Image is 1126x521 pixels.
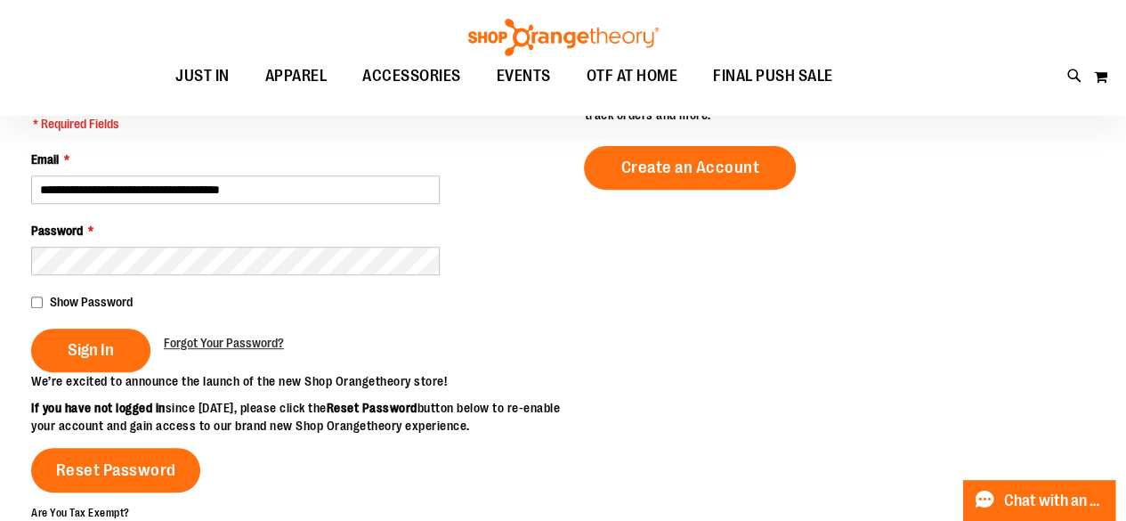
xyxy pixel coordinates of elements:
[620,158,759,177] span: Create an Account
[50,295,133,309] span: Show Password
[479,56,569,97] a: EVENTS
[158,56,247,97] a: JUST IN
[68,340,114,360] span: Sign In
[344,56,479,97] a: ACCESSORIES
[587,56,678,96] span: OTF AT HOME
[31,329,150,372] button: Sign In
[497,56,551,96] span: EVENTS
[31,448,200,493] a: Reset Password
[247,56,345,97] a: APPAREL
[569,56,696,97] a: OTF AT HOME
[327,401,417,415] strong: Reset Password
[265,56,328,96] span: APPAREL
[31,399,563,435] p: since [DATE], please click the button below to re-enable your account and gain access to our bran...
[713,56,833,96] span: FINAL PUSH SALE
[31,401,166,415] strong: If you have not logged in
[466,19,661,56] img: Shop Orangetheory
[56,460,176,480] span: Reset Password
[1004,493,1105,509] span: Chat with an Expert
[164,334,284,352] a: Forgot Your Password?
[175,56,230,96] span: JUST IN
[963,480,1116,521] button: Chat with an Expert
[695,56,851,97] a: FINAL PUSH SALE
[584,146,796,190] a: Create an Account
[31,224,83,238] span: Password
[31,372,563,390] p: We’re excited to announce the launch of the new Shop Orangetheory store!
[31,152,59,167] span: Email
[31,507,130,519] strong: Are You Tax Exempt?
[164,336,284,350] span: Forgot Your Password?
[33,115,313,133] span: * Required Fields
[362,56,461,96] span: ACCESSORIES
